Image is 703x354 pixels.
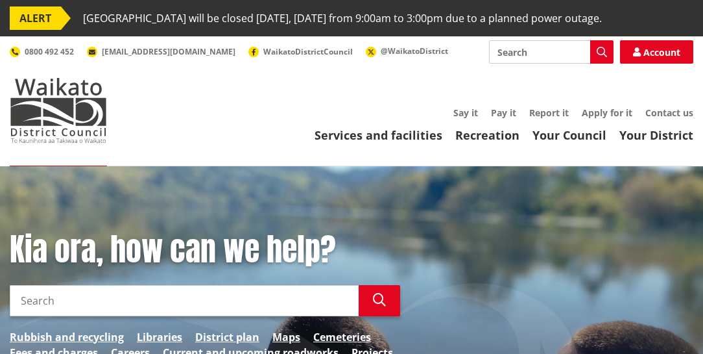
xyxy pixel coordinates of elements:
[489,40,614,64] input: Search input
[137,329,182,345] a: Libraries
[313,329,371,345] a: Cemeteries
[10,46,74,57] a: 0800 492 452
[272,329,300,345] a: Maps
[491,107,516,119] a: Pay it
[25,46,74,57] span: 0800 492 452
[10,285,359,316] input: Search input
[366,45,448,57] a: @WaikatoDistrict
[645,107,693,119] a: Contact us
[529,107,569,119] a: Report it
[10,6,61,30] span: ALERT
[195,329,259,345] a: District plan
[248,46,353,57] a: WaikatoDistrictCouncil
[10,231,400,269] h1: Kia ora, how can we help?
[315,127,442,143] a: Services and facilities
[87,46,235,57] a: [EMAIL_ADDRESS][DOMAIN_NAME]
[455,127,519,143] a: Recreation
[532,127,606,143] a: Your Council
[83,6,602,30] span: [GEOGRAPHIC_DATA] will be closed [DATE], [DATE] from 9:00am to 3:00pm due to a planned power outage.
[619,127,693,143] a: Your District
[102,46,235,57] span: [EMAIL_ADDRESS][DOMAIN_NAME]
[453,107,478,119] a: Say it
[10,329,124,345] a: Rubbish and recycling
[263,46,353,57] span: WaikatoDistrictCouncil
[10,78,107,143] img: Waikato District Council - Te Kaunihera aa Takiwaa o Waikato
[381,45,448,57] span: @WaikatoDistrict
[582,107,632,119] a: Apply for it
[620,40,693,64] a: Account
